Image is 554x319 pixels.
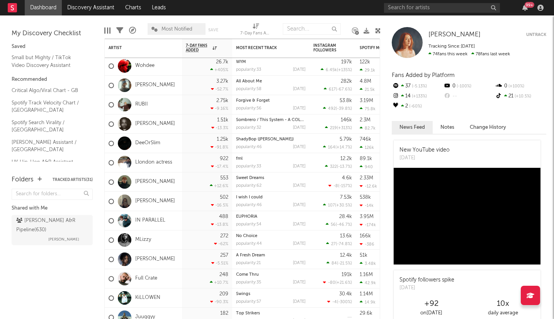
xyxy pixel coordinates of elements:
[135,198,175,205] a: [PERSON_NAME]
[392,72,455,78] span: Fans Added by Platform
[428,44,475,49] span: Tracking Since: [DATE]
[360,222,376,227] div: -174k
[135,121,175,127] a: [PERSON_NAME]
[330,165,337,169] span: 322
[360,106,376,111] div: 75.8k
[360,145,374,150] div: 126k
[236,137,306,142] div: ShadyBop (Wesh Wesh)
[360,310,372,316] div: 29.6k
[135,159,172,166] a: Llondon actress
[236,234,257,238] a: No Choice
[338,68,351,72] span: +135 %
[236,195,306,200] div: I wish I could
[236,87,262,91] div: popularity: 58
[360,46,418,50] div: Spotify Monthly Listeners
[339,214,352,219] div: 28.4k
[342,176,352,181] div: 4.6k
[135,63,155,69] a: Wohdee
[428,31,481,39] a: [PERSON_NAME]
[323,106,352,111] div: ( )
[236,273,306,277] div: Come Thru
[12,175,34,184] div: Folders
[443,81,495,91] div: 0
[467,309,539,318] div: daily average
[337,107,351,111] span: -39.8 %
[399,154,450,162] div: [DATE]
[443,91,495,101] div: --
[325,125,352,130] div: ( )
[522,5,528,11] button: 99+
[220,195,228,200] div: 502
[360,203,374,208] div: -14k
[211,203,228,208] div: -16.5 %
[240,19,271,42] div: 7-Day Fans Added (7-Day Fans Added)
[340,156,352,161] div: 12.2k
[135,217,165,224] a: IN PARALLEL
[236,99,306,103] div: Forgive & Forget
[219,292,228,297] div: 209
[293,280,306,285] div: [DATE]
[360,59,370,64] div: 122k
[360,87,375,92] div: 21.5k
[392,101,443,111] div: 2
[220,176,228,181] div: 553
[341,118,352,123] div: 146k
[525,2,534,8] div: 99 +
[293,222,306,227] div: [DATE]
[236,215,306,219] div: EUPHORIA
[236,79,306,84] div: All About Me
[236,118,306,122] div: Sombrero / This System - A COLORS SHOW
[211,261,228,266] div: -5.51 %
[339,184,351,188] span: -157 %
[339,292,352,297] div: 30.4k
[360,117,370,122] div: 2.3M
[211,125,228,130] div: -13.3 %
[360,272,373,277] div: 1.16M
[135,237,151,243] a: MLizzy
[360,280,376,285] div: 42.9k
[328,183,352,188] div: ( )
[135,101,148,108] a: RUBII
[217,137,228,142] div: 1.25k
[236,157,243,161] a: fml
[135,295,160,301] a: KiLLOWEN
[360,194,371,200] div: 538k
[236,300,261,304] div: popularity: 57
[338,126,351,130] span: +313 %
[321,67,352,72] div: ( )
[408,104,422,109] span: -60 %
[12,204,93,213] div: Shared with Me
[293,87,306,91] div: [DATE]
[326,261,352,266] div: ( )
[236,60,246,64] a: WYM
[236,60,306,64] div: WYM
[360,156,372,161] div: 89.1k
[360,291,373,296] div: 1.14M
[12,99,85,114] a: Spotify Track Velocity Chart / [GEOGRAPHIC_DATA]
[329,87,336,92] span: 617
[336,203,351,208] span: +30.5 %
[360,136,371,142] div: 746k
[360,125,376,130] div: 82.7k
[331,242,336,246] span: 27
[211,222,228,227] div: -13.8 %
[12,158,85,166] a: UK Hip-Hop A&R Assistant
[219,272,228,277] div: 248
[526,31,546,39] button: Untrack
[332,300,337,304] span: -4
[109,46,167,50] div: Artist
[236,253,306,258] div: A Fresh Dream
[338,300,351,304] span: -300 %
[236,176,264,180] a: Sweet Dreams
[327,299,352,304] div: ( )
[433,121,462,134] button: Notes
[210,280,228,285] div: +10.7 %
[236,311,260,316] a: Top Strikers
[283,23,341,35] input: Search...
[220,156,228,161] div: 922
[210,183,228,188] div: +12.6 %
[455,84,471,89] span: -100 %
[293,242,306,246] div: [DATE]
[360,98,373,103] div: 3.19M
[360,252,367,258] div: 51k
